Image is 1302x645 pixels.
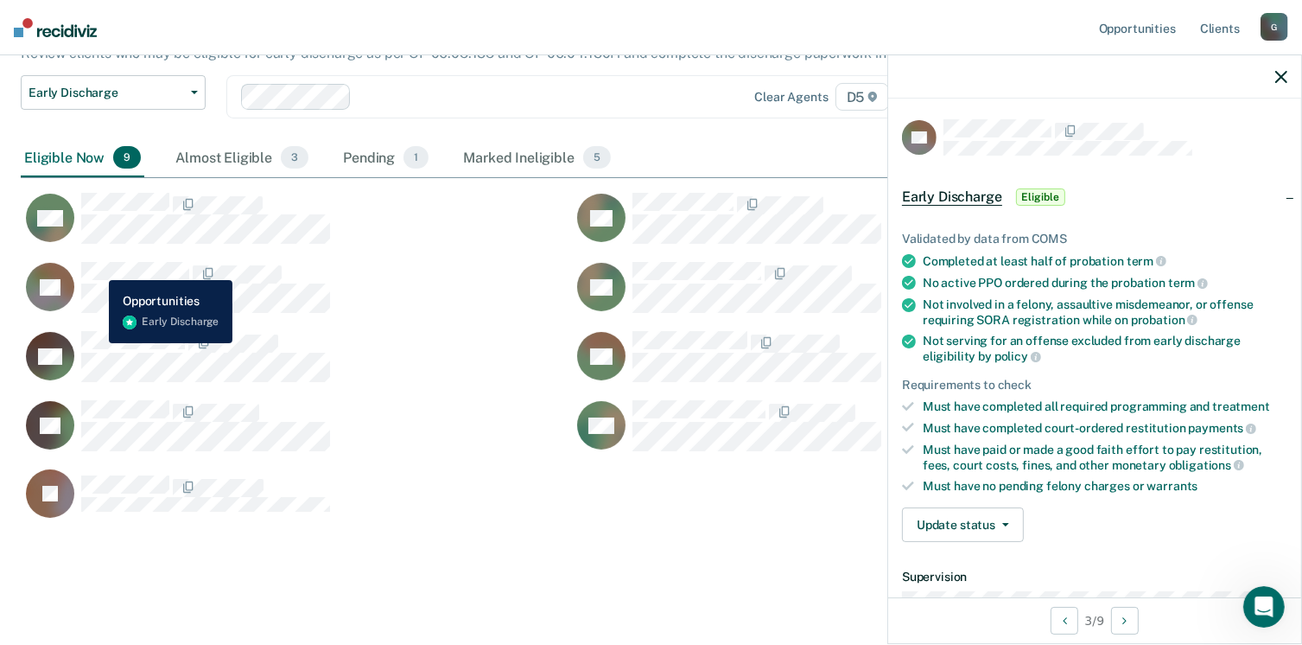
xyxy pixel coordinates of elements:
div: Eligible Now [21,139,144,177]
div: CaseloadOpportunityCell-0807180 [21,399,572,469]
div: CaseloadOpportunityCell-0648220 [21,192,572,261]
div: No active PPO ordered during the probation [923,275,1287,291]
div: CaseloadOpportunityCell-0516463 [572,261,1123,330]
div: CaseloadOpportunityCell-0732009 [21,261,572,330]
div: 3 / 9 [888,597,1301,643]
span: Eligible [1016,188,1065,206]
button: Update status [902,508,1024,542]
div: CaseloadOpportunityCell-0826836 [21,469,572,538]
span: policy [994,349,1041,363]
div: Completed at least half of probation [923,253,1287,269]
img: Recidiviz [14,18,97,37]
div: Not involved in a felony, assaultive misdemeanor, or offense requiring SORA registration while on [923,297,1287,327]
span: 1 [403,146,429,169]
div: Must have no pending felony charges or [923,479,1287,494]
div: Requirements to check [902,378,1287,393]
span: probation [1131,313,1198,327]
div: Pending [340,139,432,177]
button: Next Opportunity [1111,607,1139,635]
div: Validated by data from COMS [902,232,1287,246]
div: Must have paid or made a good faith effort to pay restitution, fees, court costs, fines, and othe... [923,443,1287,472]
span: D5 [835,83,890,111]
div: CaseloadOpportunityCell-0260708 [572,330,1123,399]
span: payments [1189,421,1257,435]
span: 3 [281,146,308,169]
span: treatment [1212,399,1270,413]
div: Must have completed all required programming and [923,399,1287,414]
div: Marked Ineligible [460,139,614,177]
div: Not serving for an offense excluded from early discharge eligibility by [923,334,1287,363]
div: Clear agents [754,90,828,105]
span: Early Discharge [29,86,184,100]
span: obligations [1169,458,1244,472]
span: term [1168,276,1208,290]
div: CaseloadOpportunityCell-0931745 [572,192,1123,261]
span: Early Discharge [902,188,1002,206]
iframe: Intercom live chat [1243,586,1285,628]
div: Almost Eligible [172,139,312,177]
div: Must have completed court-ordered restitution [923,420,1287,436]
span: warrants [1147,479,1198,493]
span: term [1127,254,1166,268]
div: G [1261,13,1288,41]
button: Previous Opportunity [1051,607,1078,635]
div: Early DischargeEligible [888,169,1301,225]
div: CaseloadOpportunityCell-0660019 [572,399,1123,469]
span: 9 [113,146,141,169]
div: CaseloadOpportunityCell-0728840 [21,330,572,399]
span: 5 [583,146,611,169]
dt: Supervision [902,570,1287,584]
